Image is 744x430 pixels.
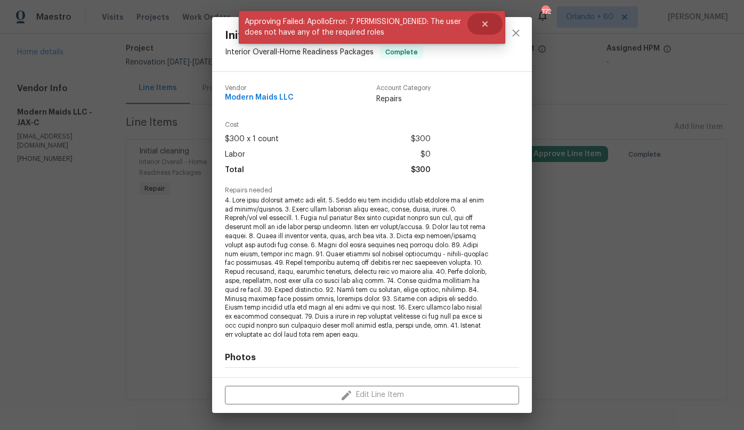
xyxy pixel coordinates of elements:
[225,94,294,102] span: Modern Maids LLC
[239,11,467,44] span: Approving Failed: ApolloError: 7 PERMISSION_DENIED: The user does not have any of the required roles
[225,30,423,42] span: Initial cleaning
[225,196,490,339] span: 4. Lore ipsu dolorsit ametc adi elit. 5. Seddo eiu tem incididu utlab etdolore ma al enim ad mini...
[541,6,549,17] div: 772
[503,20,529,46] button: close
[225,85,294,92] span: Vendor
[225,163,244,178] span: Total
[225,147,245,163] span: Labor
[225,187,519,194] span: Repairs needed
[411,132,431,147] span: $300
[381,47,422,58] span: Complete
[225,352,519,363] h4: Photos
[225,48,374,56] span: Interior Overall - Home Readiness Packages
[467,13,503,35] button: Close
[376,85,431,92] span: Account Category
[376,94,431,104] span: Repairs
[225,132,279,147] span: $300 x 1 count
[225,121,431,128] span: Cost
[411,163,431,178] span: $300
[420,147,431,163] span: $0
